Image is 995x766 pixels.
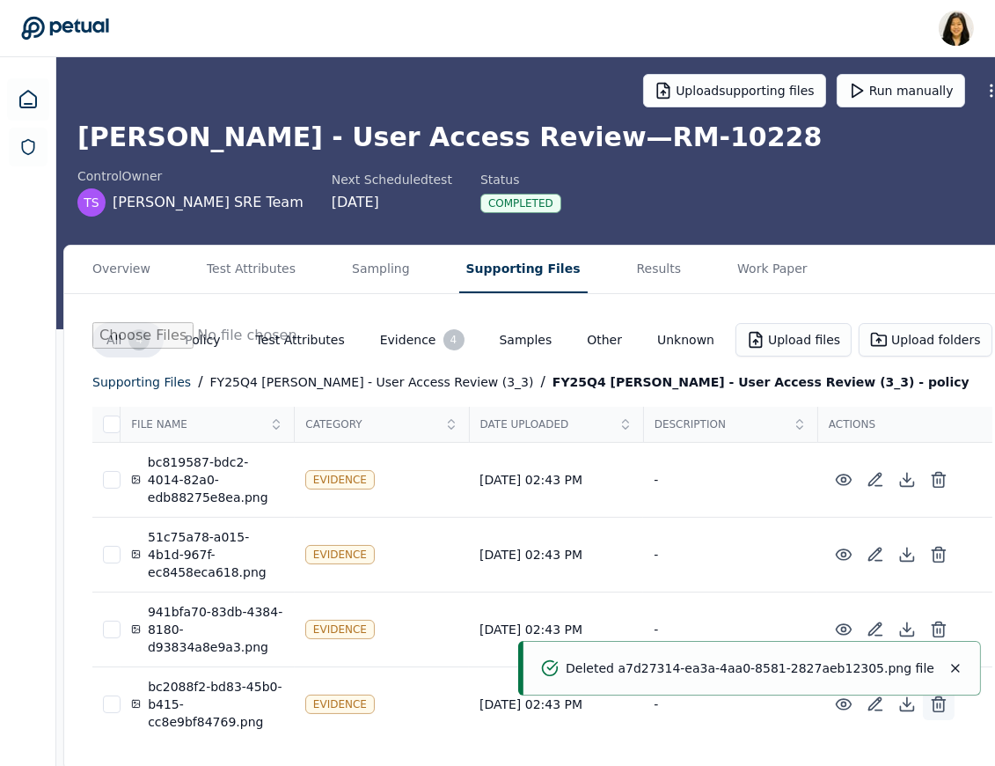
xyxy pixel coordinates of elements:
[305,417,438,431] span: Category
[85,246,157,293] button: Overview
[469,443,643,518] td: [DATE] 02:43 PM
[891,464,923,496] button: Download File
[860,464,891,496] button: Add/Edit Description
[345,246,417,293] button: Sampling
[305,620,375,639] div: Evidence
[923,614,955,645] button: Delete File
[469,667,643,742] td: [DATE] 02:43 PM
[469,518,643,593] td: [DATE] 02:43 PM
[7,78,49,121] a: Dashboard
[923,539,955,571] button: Delete File
[573,324,636,356] button: Other
[828,614,860,645] button: Preview File (hover for quick preview, click for full view)
[923,689,955,720] button: Delete File
[198,372,545,393] div: / /
[305,470,375,490] div: Evidence
[837,74,965,107] button: Run manually
[92,322,164,357] button: All4
[859,323,991,357] button: Upload folders
[480,194,561,213] div: Completed
[480,171,561,188] div: Status
[552,372,969,393] div: FY25Q4 [PERSON_NAME] - User Access Review (3_3) - policy
[643,324,728,356] button: Unknown
[131,678,284,731] div: bc2088f2-bd83-45b0-b415-cc8e9bf84769.png
[486,324,567,356] button: Samples
[443,329,465,350] div: 4
[828,539,860,571] button: Preview File (hover for quick preview, click for full view)
[131,453,284,506] div: bc819587-bdc2-4014-82a0-edb88275e8ea.png
[131,528,284,581] div: 51c75a78-a015-4b1d-967f-ec8458eca618.png
[730,246,815,293] button: Work Paper
[566,659,934,677] p: Deleted a7d27314-ea3a-4aa0-8581-2827aeb12305.png file
[84,194,99,211] span: TS
[655,417,787,431] span: Description
[459,246,588,293] button: Supporting Files
[860,539,891,571] button: Add/Edit Description
[480,417,613,431] span: Date Uploaded
[860,614,891,645] button: Add/Edit Description
[210,372,534,393] div: FY25Q4 [PERSON_NAME] - User Access Review (3_3)
[113,192,304,213] span: [PERSON_NAME] SRE Team
[332,192,452,213] div: [DATE]
[242,324,359,356] button: Test Attributes
[131,603,284,656] div: 941bfa70-83db-4384-8180-d93834a8e9a3.png
[828,464,860,496] button: Preview File (hover for quick preview, click for full view)
[643,667,817,742] td: -
[939,11,974,46] img: Renee Park
[9,128,48,166] a: SOC 1 Reports
[735,323,852,357] button: Upload files
[891,689,923,720] button: Download File
[891,539,923,571] button: Download File
[643,443,817,518] td: -
[92,372,191,393] div: supporting files
[860,689,891,720] button: Add/Edit Description
[643,593,817,667] td: -
[643,518,817,593] td: -
[829,417,982,431] span: Actions
[305,545,375,564] div: Evidence
[643,74,826,107] button: Uploadsupporting files
[171,324,234,356] button: Policy
[366,322,479,357] button: Evidence4
[469,593,643,667] td: [DATE] 02:43 PM
[131,417,264,431] span: File Name
[200,246,303,293] button: Test Attributes
[923,464,955,496] button: Delete File
[891,614,923,645] button: Download File
[630,246,689,293] button: Results
[21,16,109,41] a: Go to Dashboard
[305,695,375,714] div: Evidence
[128,329,150,350] div: 4
[77,167,304,185] div: control Owner
[332,171,452,188] div: Next Scheduled test
[828,689,860,720] button: Preview File (hover for quick preview, click for full view)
